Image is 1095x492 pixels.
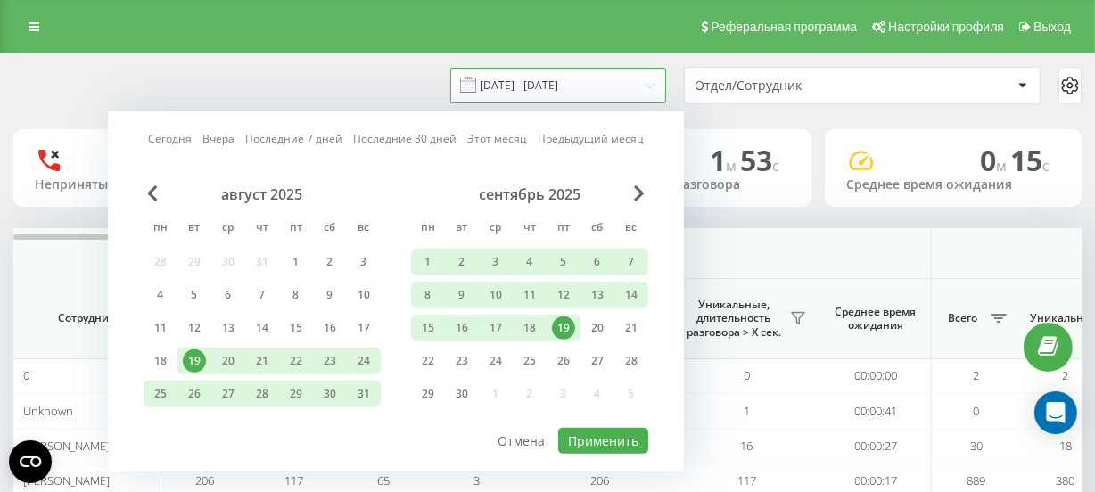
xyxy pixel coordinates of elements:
[284,316,308,340] div: 15
[1030,311,1094,325] span: Уникальные
[710,141,740,179] span: 1
[181,216,208,242] abbr: вторник
[614,282,648,308] div: вс 14 сент. 2025 г.
[318,349,342,373] div: 23
[580,315,614,341] div: сб 20 сент. 2025 г.
[217,316,240,340] div: 13
[147,216,174,242] abbr: понедельник
[479,282,513,308] div: ср 10 сент. 2025 г.
[741,438,753,454] span: 16
[586,316,609,340] div: 20
[1042,156,1050,176] span: c
[513,282,547,308] div: чт 11 сент. 2025 г.
[318,382,342,406] div: 30
[450,349,473,373] div: 23
[318,316,342,340] div: 16
[377,472,390,488] span: 65
[552,349,575,373] div: 26
[149,349,172,373] div: 18
[996,156,1010,176] span: м
[744,367,750,383] span: 0
[144,381,177,407] div: пн 25 авг. 2025 г.
[479,249,513,275] div: ср 3 сент. 2025 г.
[740,141,779,179] span: 53
[245,282,279,308] div: чт 7 авг. 2025 г.
[482,216,509,242] abbr: среда
[634,185,645,201] span: Next Month
[347,249,381,275] div: вс 3 авг. 2025 г.
[620,283,643,307] div: 14
[489,428,556,454] button: Отмена
[149,316,172,340] div: 11
[177,348,211,374] div: вт 19 авг. 2025 г.
[552,250,575,274] div: 5
[484,283,507,307] div: 10
[416,250,440,274] div: 1
[614,348,648,374] div: вс 28 сент. 2025 г.
[450,316,473,340] div: 16
[416,316,440,340] div: 15
[820,429,932,463] td: 00:00:27
[23,438,110,454] span: [PERSON_NAME]
[614,249,648,275] div: вс 7 сент. 2025 г.
[820,358,932,393] td: 00:00:00
[35,177,249,193] div: Непринятые входящие звонки
[484,250,507,274] div: 3
[726,156,740,176] span: м
[144,315,177,341] div: пн 11 авг. 2025 г.
[450,250,473,274] div: 2
[682,298,785,340] span: Уникальные, длительность разговора > Х сек.
[318,283,342,307] div: 9
[967,472,986,488] span: 889
[284,250,308,274] div: 1
[614,315,648,341] div: вс 21 сент. 2025 г.
[411,185,648,203] div: сентябрь 2025
[215,216,242,242] abbr: среда
[1010,141,1050,179] span: 15
[147,185,158,201] span: Previous Month
[550,216,577,242] abbr: пятница
[177,315,211,341] div: вт 12 авг. 2025 г.
[313,348,347,374] div: сб 23 авг. 2025 г.
[9,440,52,483] button: Open CMP widget
[445,348,479,374] div: вт 23 сент. 2025 г.
[284,349,308,373] div: 22
[547,249,580,275] div: пт 5 сент. 2025 г.
[313,381,347,407] div: сб 30 авг. 2025 г.
[279,315,313,341] div: пт 15 авг. 2025 г.
[711,20,857,34] span: Реферальная программа
[284,382,308,406] div: 29
[202,130,235,147] a: Вчера
[352,349,375,373] div: 24
[313,282,347,308] div: сб 9 авг. 2025 г.
[547,348,580,374] div: пт 26 сент. 2025 г.
[347,381,381,407] div: вс 31 авг. 2025 г.
[888,20,1004,34] span: Настройки профиля
[1063,367,1069,383] span: 2
[590,472,609,488] span: 206
[211,381,245,407] div: ср 27 авг. 2025 г.
[317,216,343,242] abbr: суббота
[450,382,473,406] div: 30
[183,382,206,406] div: 26
[449,216,475,242] abbr: вторник
[411,381,445,407] div: пн 29 сент. 2025 г.
[251,283,274,307] div: 7
[352,382,375,406] div: 31
[29,311,144,325] span: Сотрудник
[416,382,440,406] div: 29
[737,472,756,488] span: 117
[513,315,547,341] div: чт 18 сент. 2025 г.
[352,316,375,340] div: 17
[318,250,342,274] div: 2
[279,282,313,308] div: пт 8 авг. 2025 г.
[177,381,211,407] div: вт 26 авг. 2025 г.
[23,472,110,488] span: [PERSON_NAME]
[518,250,541,274] div: 4
[23,367,29,383] span: 0
[941,311,985,325] span: Всего
[772,156,779,176] span: c
[467,130,527,147] a: Этот месяц
[974,367,980,383] span: 2
[251,316,274,340] div: 14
